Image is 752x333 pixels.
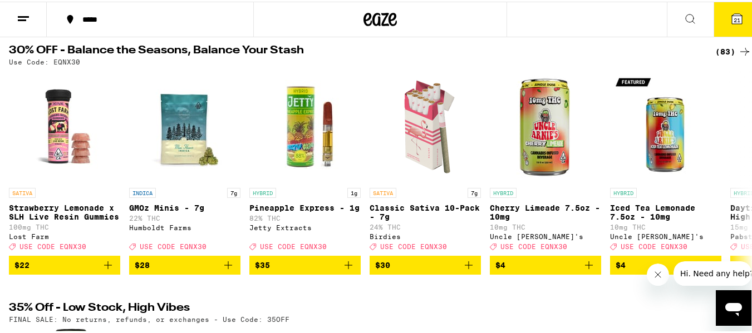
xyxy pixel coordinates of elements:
[9,202,120,220] p: Strawberry Lemonade x SLH Live Resin Gummies
[490,222,601,229] p: 10mg THC
[610,222,721,229] p: 10mg THC
[370,202,481,220] p: Classic Sativa 10-Pack - 7g
[616,259,626,268] span: $4
[9,57,80,64] p: Use Code: EQNX30
[129,222,240,230] div: Humboldt Farms
[255,259,270,268] span: $35
[370,69,481,254] a: Open page for Classic Sativa 10-Pack - 7g from Birdies
[129,213,240,220] p: 22% THC
[610,186,637,196] p: HYBRID
[380,241,447,248] span: USE CODE EQNX30
[495,259,505,268] span: $4
[490,254,601,273] button: Add to bag
[621,241,687,248] span: USE CODE EQNX30
[610,254,721,273] button: Add to bag
[129,186,156,196] p: INDICA
[249,69,361,254] a: Open page for Pineapple Express - 1g from Jetty Extracts
[370,222,481,229] p: 24% THC
[734,15,740,22] span: 21
[14,259,30,268] span: $22
[370,231,481,238] div: Birdies
[647,262,669,284] iframe: Close message
[249,222,361,230] div: Jetty Extracts
[370,254,481,273] button: Add to bag
[468,186,481,196] p: 7g
[140,241,207,248] span: USE CODE EQNX30
[129,254,240,273] button: Add to bag
[260,241,327,248] span: USE CODE EQNX30
[490,186,517,196] p: HYBRID
[129,202,240,211] p: GMOz Minis - 7g
[490,69,601,181] img: Uncle Arnie's - Cherry Limeade 7.5oz - 10mg
[227,186,240,196] p: 7g
[129,69,240,254] a: Open page for GMOz Minis - 7g from Humboldt Farms
[249,202,361,211] p: Pineapple Express - 1g
[610,231,721,238] div: Uncle [PERSON_NAME]'s
[19,241,86,248] span: USE CODE EQNX30
[129,69,240,181] img: Humboldt Farms - GMOz Minis - 7g
[490,202,601,220] p: Cherry Limeade 7.5oz - 10mg
[347,186,361,196] p: 1g
[9,231,120,238] div: Lost Farm
[375,259,390,268] span: $30
[610,69,721,254] a: Open page for Iced Tea Lemonade 7.5oz - 10mg from Uncle Arnie's
[9,69,120,254] a: Open page for Strawberry Lemonade x SLH Live Resin Gummies from Lost Farm
[674,260,751,284] iframe: Message from company
[9,186,36,196] p: SATIVA
[9,301,697,314] h2: 35% Off - Low Stock, High Vibes
[9,222,120,229] p: 100mg THC
[249,213,361,220] p: 82% THC
[9,69,120,181] img: Lost Farm - Strawberry Lemonade x SLH Live Resin Gummies
[370,69,481,181] img: Birdies - Classic Sativa 10-Pack - 7g
[9,314,289,321] p: FINAL SALE: No returns, refunds, or exchanges - Use Code: 35OFF
[370,186,396,196] p: SATIVA
[716,289,751,324] iframe: Button to launch messaging window
[249,254,361,273] button: Add to bag
[610,69,721,181] img: Uncle Arnie's - Iced Tea Lemonade 7.5oz - 10mg
[135,259,150,268] span: $28
[9,254,120,273] button: Add to bag
[7,8,80,17] span: Hi. Need any help?
[490,231,601,238] div: Uncle [PERSON_NAME]'s
[249,69,361,181] img: Jetty Extracts - Pineapple Express - 1g
[249,186,276,196] p: HYBRID
[610,202,721,220] p: Iced Tea Lemonade 7.5oz - 10mg
[9,43,697,57] h2: 30% OFF - Balance the Seasons, Balance Your Stash
[500,241,567,248] span: USE CODE EQNX30
[490,69,601,254] a: Open page for Cherry Limeade 7.5oz - 10mg from Uncle Arnie's
[715,43,751,57] a: (83)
